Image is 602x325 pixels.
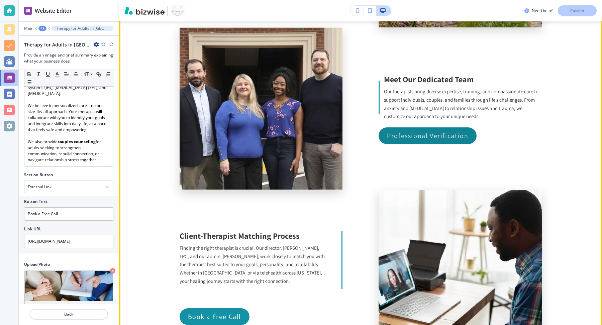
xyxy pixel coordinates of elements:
[24,52,113,64] h3: Provide an image and brief summary explaining what your business does
[25,301,69,313] button: My Photos
[24,270,113,314] div: My PhotosFind Photos
[384,74,474,85] strong: Meet Our Dedicated Team
[28,139,110,163] p: We also provide for adults seeking to strengthen communication, rebuild connection, or navigate r...
[38,26,46,31] button: +2
[188,311,241,322] p: Book a Free Call
[24,7,32,15] img: editor icon
[69,301,113,313] button: Find Photos
[24,226,41,232] h2: Link URL
[28,103,110,133] p: We believe in personalized care—no one-size-fits-all approach. Your therapist will collaborate wi...
[24,261,113,267] h2: Upload Photo
[35,7,72,15] h2: Website Editor
[180,27,342,190] img: Photo
[384,88,541,120] p: Our therapists bring diverse expertise, training, and compassionate care to support individuals, ...
[124,7,165,15] img: Bizwise Logo
[28,184,52,190] h4: External Link
[24,41,91,48] h2: Therapy for Adults in [GEOGRAPHIC_DATA], [GEOGRAPHIC_DATA] and Online Across [US_STATE]
[24,235,113,248] input: Ex. www.google.com
[29,309,108,320] button: Back
[24,172,53,178] h2: Section Button
[24,26,33,31] button: Main
[532,8,553,14] h3: Need help?
[58,139,96,144] strong: couples counseling
[379,127,477,144] a: Professional Verification
[180,230,300,241] strong: Client-Therapist Matching Process
[55,26,110,31] p: Therapy for Adults in [GEOGRAPHIC_DATA], [GEOGRAPHIC_DATA] and Online Across [US_STATE]
[24,199,47,205] h2: Button Text
[180,244,329,285] p: Finding the right therapist is crucial. Our director, [PERSON_NAME], LPC, and our admin, [PERSON_...
[52,26,113,31] button: Therapy for Adults in [GEOGRAPHIC_DATA], [GEOGRAPHIC_DATA] and Online Across [US_STATE]
[30,311,107,317] p: Back
[180,308,250,325] a: Book a Free Call
[171,5,185,16] img: Your Logo
[387,130,468,141] p: Professional Verification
